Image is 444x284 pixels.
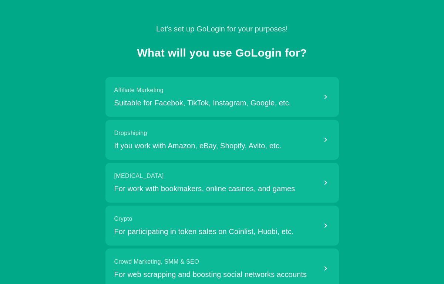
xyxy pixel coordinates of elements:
[419,259,437,277] iframe: Intercom live chat
[114,86,291,95] span: Affiliate Marketing
[114,214,294,223] span: Crypto
[156,24,288,34] h2: Let's set up GoLogin for your purposes!
[114,172,295,180] span: [MEDICAL_DATA]
[114,226,294,237] span: For participating in token sales on Coinlist, Huobi, etc.
[114,98,291,108] span: Suitable for Facebok, TikTok, Instagram, Google, etc.
[114,141,282,151] span: If you work with Amazon, eBay, Shopify, Avito, etc.
[114,269,307,280] span: For web scrapping and boosting social networks accounts
[114,183,295,194] span: For work with bookmakers, online casinos, and games
[114,257,307,266] span: Crowd Marketing, SMM & SEO
[114,129,282,138] span: Dropshiping
[137,46,307,59] h1: What will you use GoLogin for?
